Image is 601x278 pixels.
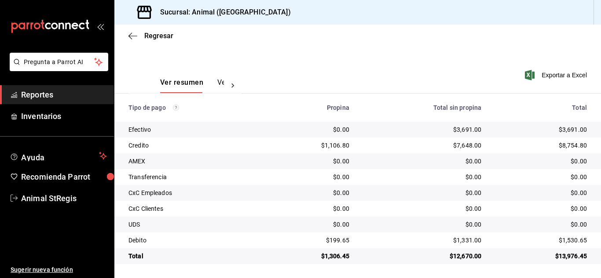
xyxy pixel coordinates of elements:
span: Sugerir nueva función [11,265,107,274]
button: open_drawer_menu [97,23,104,30]
span: Recomienda Parrot [21,171,107,183]
div: $0.00 [495,173,587,181]
div: Total [128,252,259,260]
span: Ayuda [21,151,95,161]
div: CxC Clientes [128,204,259,213]
button: Ver pagos [217,78,250,93]
div: UDS [128,220,259,229]
div: $7,648.00 [363,141,481,150]
span: Reportes [21,89,107,101]
span: Animal StRegis [21,192,107,204]
span: Pregunta a Parrot AI [24,58,95,67]
button: Pregunta a Parrot AI [10,53,108,71]
div: $1,106.80 [273,141,349,150]
div: $1,331.00 [363,236,481,245]
svg: Los pagos realizados con Pay y otras terminales son montos brutos. [173,105,179,111]
div: $1,306.45 [273,252,349,260]
div: $0.00 [363,157,481,166]
div: $0.00 [363,220,481,229]
div: $8,754.80 [495,141,587,150]
a: Pregunta a Parrot AI [6,64,108,73]
div: Efectivo [128,125,259,134]
div: CxC Empleados [128,188,259,197]
div: navigation tabs [160,78,224,93]
div: $0.00 [363,188,481,197]
div: $1,530.65 [495,236,587,245]
div: Credito [128,141,259,150]
div: $0.00 [273,204,349,213]
div: $0.00 [495,220,587,229]
div: Propina [273,104,349,111]
div: Tipo de pago [128,104,259,111]
button: Regresar [128,32,173,40]
div: Debito [128,236,259,245]
div: $0.00 [273,220,349,229]
div: $3,691.00 [363,125,481,134]
div: $199.65 [273,236,349,245]
div: Transferencia [128,173,259,181]
div: $0.00 [363,173,481,181]
div: $0.00 [273,125,349,134]
div: $0.00 [495,157,587,166]
div: $3,691.00 [495,125,587,134]
div: $0.00 [495,188,587,197]
div: AMEX [128,157,259,166]
button: Ver resumen [160,78,203,93]
span: Regresar [144,32,173,40]
div: $0.00 [273,157,349,166]
div: $12,670.00 [363,252,481,260]
div: $0.00 [273,173,349,181]
h3: Sucursal: Animal ([GEOGRAPHIC_DATA]) [153,7,291,18]
span: Inventarios [21,110,107,122]
div: $0.00 [363,204,481,213]
div: $0.00 [273,188,349,197]
div: Total [495,104,587,111]
div: $13,976.45 [495,252,587,260]
div: $0.00 [495,204,587,213]
div: Total sin propina [363,104,481,111]
button: Exportar a Excel [527,70,587,80]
